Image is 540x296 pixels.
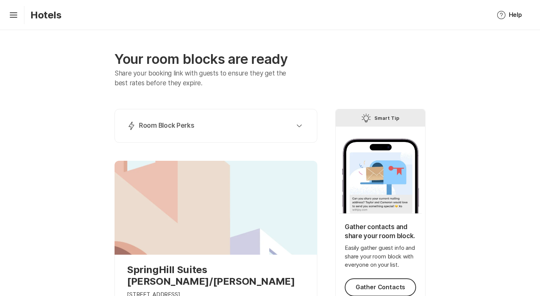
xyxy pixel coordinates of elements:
[115,51,317,67] p: Your room blocks are ready
[30,9,62,21] p: Hotels
[115,69,297,88] p: Share your booking link with guests to ensure they get the best rates before they expire.
[124,118,308,133] button: Room Block Perks
[127,264,305,287] p: SpringHill Suites [PERSON_NAME]/[PERSON_NAME]
[345,223,416,241] p: Gather contacts and share your room block.
[374,113,399,122] p: Smart Tip
[488,6,531,24] button: Help
[139,121,195,130] p: Room Block Perks
[345,244,416,269] p: Easily gather guest info and share your room block with everyone on your list.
